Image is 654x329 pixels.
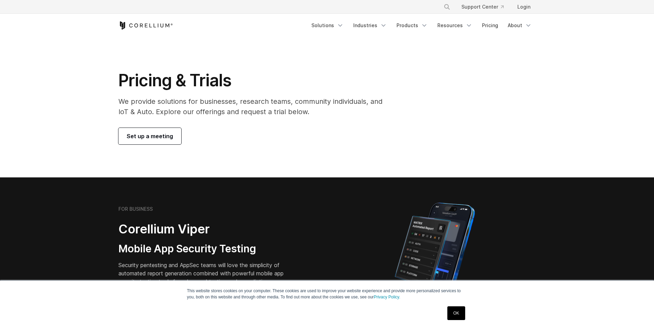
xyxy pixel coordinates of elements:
a: Support Center [456,1,509,13]
span: Set up a meeting [127,132,173,140]
a: Solutions [307,19,348,32]
p: Security pentesting and AppSec teams will love the simplicity of automated report generation comb... [118,261,294,286]
a: Set up a meeting [118,128,181,144]
a: Industries [349,19,391,32]
h2: Corellium Viper [118,221,294,237]
a: Resources [433,19,477,32]
h1: Pricing & Trials [118,70,392,91]
p: We provide solutions for businesses, research teams, community individuals, and IoT & Auto. Explo... [118,96,392,117]
a: Corellium Home [118,21,173,30]
a: OK [447,306,465,320]
button: Search [441,1,453,13]
a: About [504,19,536,32]
a: Privacy Policy. [374,295,400,299]
div: Navigation Menu [307,19,536,32]
div: Navigation Menu [435,1,536,13]
h6: FOR BUSINESS [118,206,153,212]
h3: Mobile App Security Testing [118,242,294,255]
a: Login [512,1,536,13]
img: Corellium MATRIX automated report on iPhone showing app vulnerability test results across securit... [383,199,486,320]
a: Pricing [478,19,502,32]
p: This website stores cookies on your computer. These cookies are used to improve your website expe... [187,288,467,300]
a: Products [392,19,432,32]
